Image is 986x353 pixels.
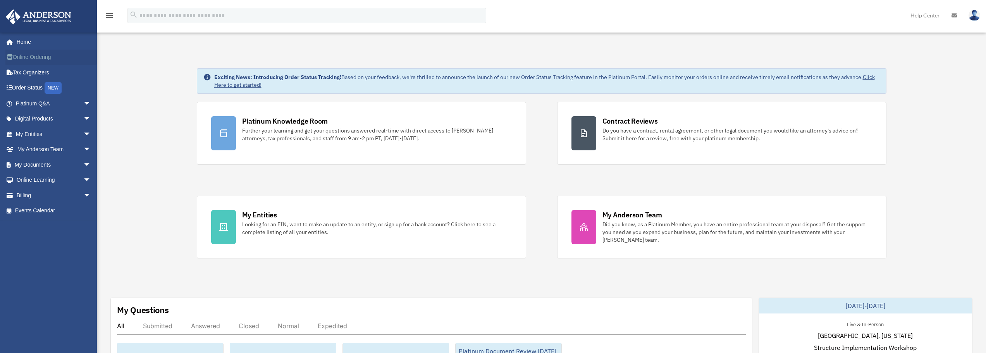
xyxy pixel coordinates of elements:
a: menu [105,14,114,20]
span: arrow_drop_down [83,172,99,188]
img: Anderson Advisors Platinum Portal [3,9,74,24]
a: Events Calendar [5,203,103,219]
div: Normal [278,322,299,330]
div: Answered [191,322,220,330]
a: My Entities Looking for an EIN, want to make an update to an entity, or sign up for a bank accoun... [197,196,526,258]
a: Online Ordering [5,50,103,65]
div: Submitted [143,322,172,330]
a: My Documentsarrow_drop_down [5,157,103,172]
div: Live & In-Person [841,320,890,328]
a: Billingarrow_drop_down [5,188,103,203]
div: Did you know, as a Platinum Member, you have an entire professional team at your disposal? Get th... [602,220,872,244]
a: Digital Productsarrow_drop_down [5,111,103,127]
span: arrow_drop_down [83,188,99,203]
a: Tax Organizers [5,65,103,80]
div: My Questions [117,304,169,316]
div: My Entities [242,210,277,220]
img: User Pic [969,10,980,21]
span: arrow_drop_down [83,157,99,173]
div: Contract Reviews [602,116,658,126]
a: My Entitiesarrow_drop_down [5,126,103,142]
a: Click Here to get started! [214,74,875,88]
a: Online Learningarrow_drop_down [5,172,103,188]
div: Further your learning and get your questions answered real-time with direct access to [PERSON_NAM... [242,127,512,142]
div: [DATE]-[DATE] [759,298,972,313]
a: My Anderson Teamarrow_drop_down [5,142,103,157]
div: Closed [239,322,259,330]
i: search [129,10,138,19]
a: Order StatusNEW [5,80,103,96]
a: Home [5,34,99,50]
div: NEW [45,82,62,94]
div: All [117,322,124,330]
a: My Anderson Team Did you know, as a Platinum Member, you have an entire professional team at your... [557,196,886,258]
span: arrow_drop_down [83,111,99,127]
div: My Anderson Team [602,210,662,220]
i: menu [105,11,114,20]
div: Do you have a contract, rental agreement, or other legal document you would like an attorney's ad... [602,127,872,142]
a: Platinum Knowledge Room Further your learning and get your questions answered real-time with dire... [197,102,526,165]
div: Based on your feedback, we're thrilled to announce the launch of our new Order Status Tracking fe... [214,73,880,89]
span: arrow_drop_down [83,126,99,142]
div: Platinum Knowledge Room [242,116,328,126]
a: Platinum Q&Aarrow_drop_down [5,96,103,111]
span: [GEOGRAPHIC_DATA], [US_STATE] [818,331,913,340]
strong: Exciting News: Introducing Order Status Tracking! [214,74,341,81]
div: Expedited [318,322,347,330]
span: arrow_drop_down [83,96,99,112]
div: Looking for an EIN, want to make an update to an entity, or sign up for a bank account? Click her... [242,220,512,236]
span: arrow_drop_down [83,142,99,158]
a: Contract Reviews Do you have a contract, rental agreement, or other legal document you would like... [557,102,886,165]
span: Structure Implementation Workshop [814,343,917,352]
